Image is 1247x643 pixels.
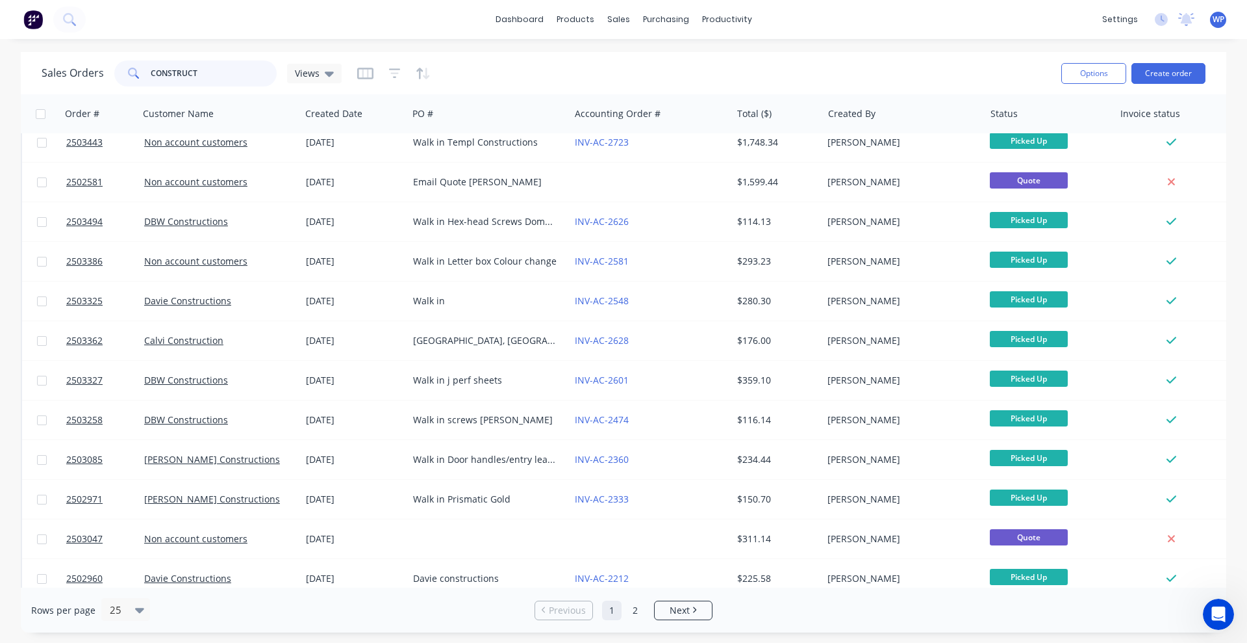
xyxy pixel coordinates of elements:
div: [PERSON_NAME] [827,493,972,506]
span: 2503047 [66,532,103,545]
div: [PERSON_NAME] [827,136,972,149]
img: Factory [23,10,43,29]
div: $225.58 [737,572,813,585]
div: [PERSON_NAME] [827,374,972,387]
div: $176.00 [737,334,813,347]
a: 2502971 [66,480,144,519]
a: 2502960 [66,559,144,598]
a: INV-AC-2474 [575,413,629,426]
span: 2503386 [66,255,103,268]
a: Page 1 is your current page [602,601,622,620]
div: [PERSON_NAME] [827,453,972,466]
a: [PERSON_NAME] Constructions [144,453,280,466]
a: Non account customers [144,176,247,188]
button: Options [1061,63,1126,84]
a: INV-AC-2360 [575,453,629,466]
a: DBW Constructions [144,215,228,228]
a: INV-AC-2626 [575,215,629,228]
div: [DATE] [306,255,403,268]
span: Previous [549,604,586,617]
div: [PERSON_NAME] [827,255,972,268]
span: Rows per page [31,604,95,617]
div: $359.10 [737,374,813,387]
div: [PERSON_NAME] [827,413,972,426]
div: $1,599.44 [737,176,813,189]
div: Walk in j perf sheets [413,374,557,387]
a: Page 2 [625,601,645,620]
div: Walk in Prismatic Gold [413,493,557,506]
div: Customer Name [143,107,214,120]
span: 2503085 [66,453,103,466]
span: 2503443 [66,136,103,149]
a: INV-AC-2723 [575,136,629,148]
div: Accounting Order # [575,107,661,120]
div: $280.30 [737,295,813,308]
div: [DATE] [306,215,403,228]
div: $150.70 [737,493,813,506]
div: [DATE] [306,453,403,466]
div: products [550,10,601,29]
div: Walk in Templ Constructions [413,136,557,149]
div: [DATE] [306,295,403,308]
div: $1,748.34 [737,136,813,149]
div: Davie constructions [413,572,557,585]
ul: Pagination [529,601,718,620]
a: Davie Constructions [144,295,231,307]
a: 2503047 [66,519,144,558]
div: Walk in Hex-head Screws Dome nuts [PERSON_NAME] head screws [413,215,557,228]
a: Davie Constructions [144,572,231,584]
span: 2503258 [66,413,103,426]
span: 2502960 [66,572,103,585]
span: Quote [990,172,1068,189]
input: Search... [151,60,277,86]
span: Picked Up [990,410,1068,426]
a: DBW Constructions [144,374,228,386]
div: Email Quote [PERSON_NAME] [413,176,557,189]
a: 2503325 [66,282,144,321]
div: $293.23 [737,255,813,268]
span: 2503494 [66,215,103,228]
div: Walk in [413,295,557,308]
a: INV-AC-2333 [575,493,629,505]
span: Picked Up [990,133,1068,149]
a: 2503085 [66,440,144,479]
div: [DATE] [306,334,403,347]
div: settings [1096,10,1144,29]
div: [DATE] [306,136,403,149]
div: Order # [65,107,99,120]
iframe: Intercom live chat [1203,599,1234,630]
a: 2503443 [66,123,144,162]
div: [PERSON_NAME] [827,176,972,189]
div: [DATE] [306,176,403,189]
span: Views [295,66,320,80]
span: Picked Up [990,291,1068,308]
a: INV-AC-2628 [575,334,629,347]
span: Picked Up [990,490,1068,506]
a: INV-AC-2601 [575,374,629,386]
div: Walk in Letter box Colour change [413,255,557,268]
div: purchasing [636,10,696,29]
a: Non account customers [144,255,247,267]
div: $234.44 [737,453,813,466]
div: [PERSON_NAME] [827,532,972,545]
a: Non account customers [144,532,247,545]
div: Status [990,107,1018,120]
div: [DATE] [306,374,403,387]
a: DBW Constructions [144,413,228,426]
a: INV-AC-2581 [575,255,629,267]
div: [DATE] [306,532,403,545]
div: $114.13 [737,215,813,228]
div: [DATE] [306,572,403,585]
a: 2503494 [66,202,144,241]
div: Invoice status [1120,107,1180,120]
div: Created Date [305,107,362,120]
span: Picked Up [990,450,1068,466]
a: 2503362 [66,321,144,360]
a: dashboard [489,10,550,29]
button: Create order [1131,63,1205,84]
div: Walk in screws [PERSON_NAME] [413,413,557,426]
div: [PERSON_NAME] [827,295,972,308]
a: 2503327 [66,361,144,400]
a: Non account customers [144,136,247,148]
span: WP [1213,14,1224,25]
